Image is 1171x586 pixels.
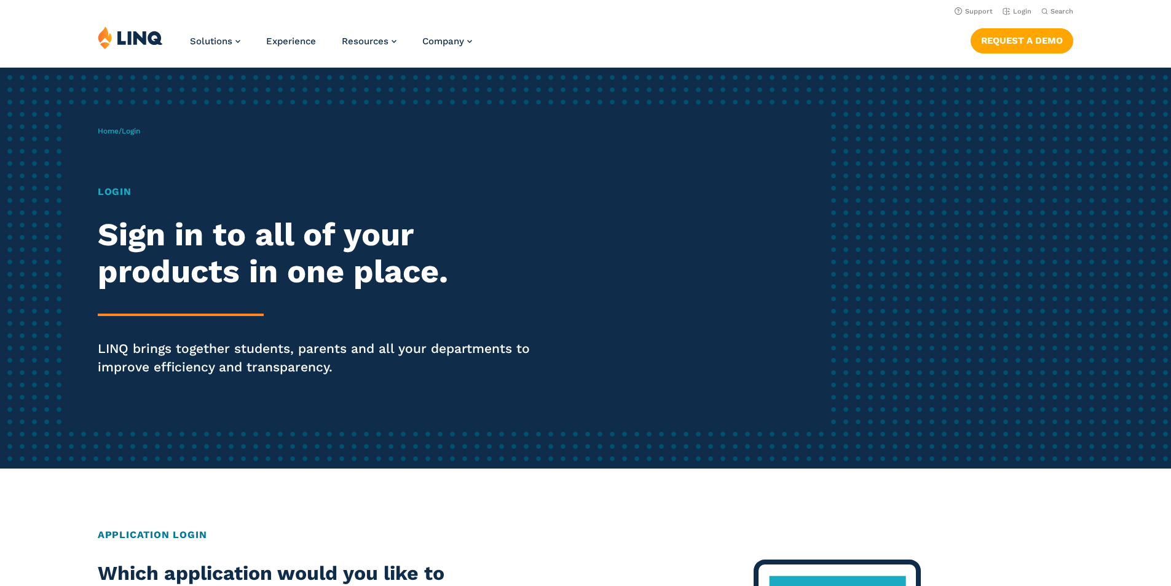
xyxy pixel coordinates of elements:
a: Request a Demo [971,28,1073,53]
nav: Primary Navigation [190,26,472,66]
span: Resources [342,36,388,47]
button: Open Search Bar [1041,7,1073,16]
span: / [98,127,140,135]
a: Experience [266,36,316,47]
a: Support [955,7,993,15]
span: Solutions [190,36,232,47]
h2: Sign in to all of your products in one place. [98,216,549,290]
span: Login [122,127,140,135]
a: Login [1003,7,1031,15]
img: LINQ | K‑12 Software [98,26,163,49]
span: Search [1051,7,1073,15]
p: LINQ brings together students, parents and all your departments to improve efficiency and transpa... [98,339,549,376]
h2: Application Login [98,528,1073,542]
nav: Button Navigation [971,26,1073,53]
a: Resources [342,36,396,47]
span: Company [422,36,464,47]
h1: Login [98,184,549,199]
a: Home [98,127,119,135]
a: Company [422,36,472,47]
a: Solutions [190,36,240,47]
